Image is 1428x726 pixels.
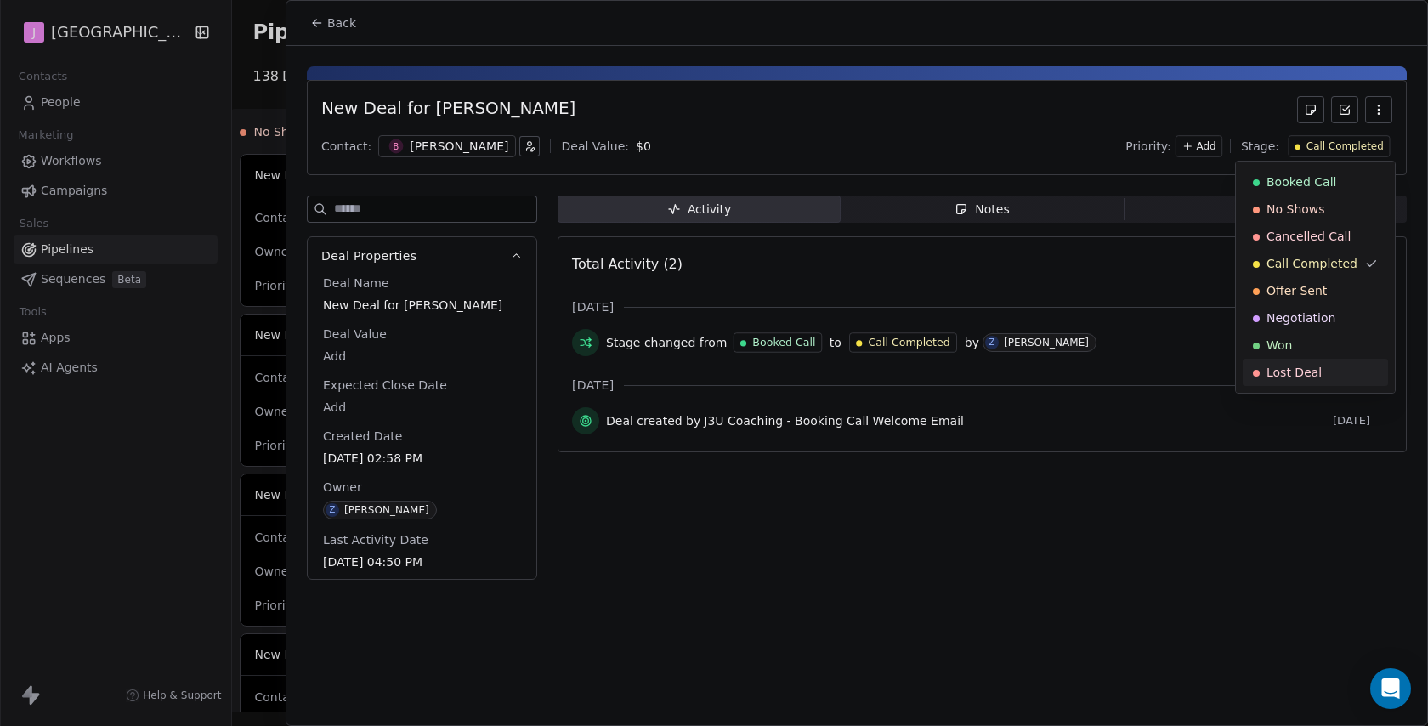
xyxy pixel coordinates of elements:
span: Call Completed [1266,255,1357,272]
span: Lost Deal [1266,364,1322,381]
span: Cancelled Call [1266,228,1351,245]
span: No Shows [1266,201,1325,218]
span: Offer Sent [1266,282,1327,299]
span: Won [1266,337,1292,354]
span: Negotiation [1266,309,1335,326]
div: Suggestions [1243,168,1388,386]
span: Booked Call [1266,173,1336,190]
